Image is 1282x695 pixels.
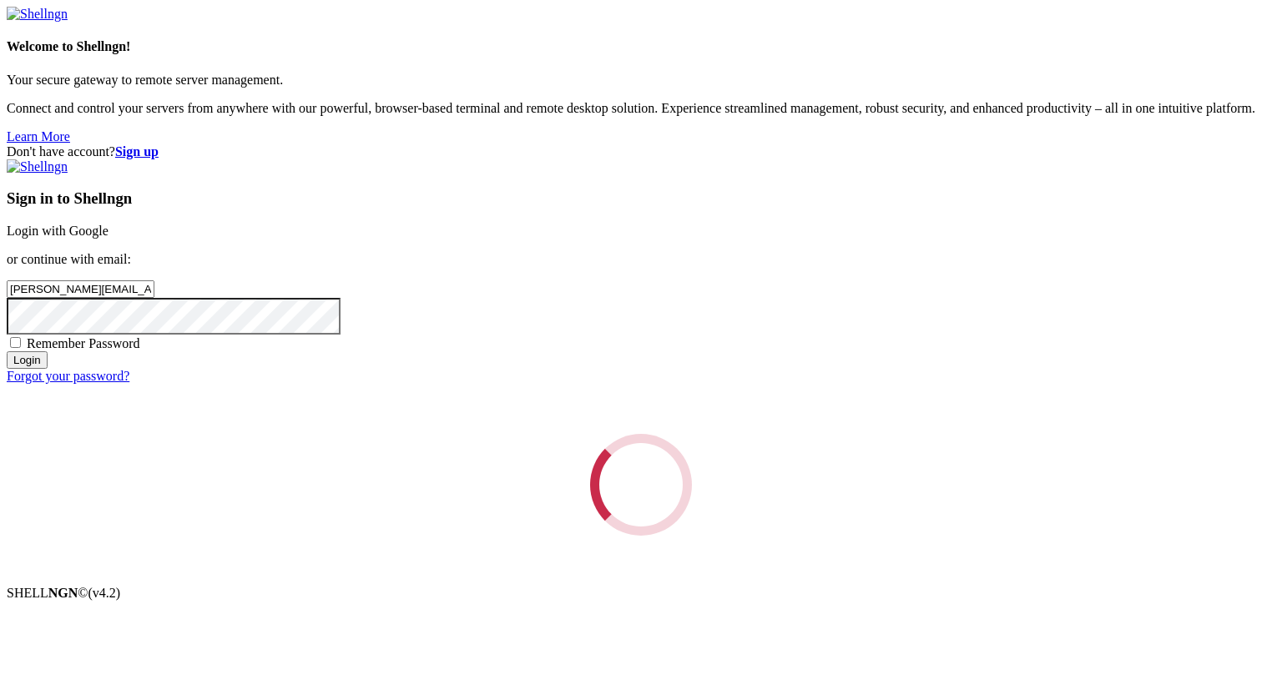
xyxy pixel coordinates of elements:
img: Shellngn [7,159,68,174]
a: Sign up [115,144,159,159]
a: Learn More [7,129,70,144]
h3: Sign in to Shellngn [7,189,1275,208]
span: 4.2.0 [88,586,121,600]
a: Login with Google [7,224,109,238]
span: SHELL © [7,586,120,600]
p: Your secure gateway to remote server management. [7,73,1275,88]
p: or continue with email: [7,252,1275,267]
span: Remember Password [27,336,140,350]
input: Login [7,351,48,369]
a: Forgot your password? [7,369,129,383]
div: Don't have account? [7,144,1275,159]
img: Shellngn [7,7,68,22]
p: Connect and control your servers from anywhere with our powerful, browser-based terminal and remo... [7,101,1275,116]
input: Remember Password [10,337,21,348]
h4: Welcome to Shellngn! [7,39,1275,54]
b: NGN [48,586,78,600]
input: Email address [7,280,154,298]
div: Loading... [569,413,713,557]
